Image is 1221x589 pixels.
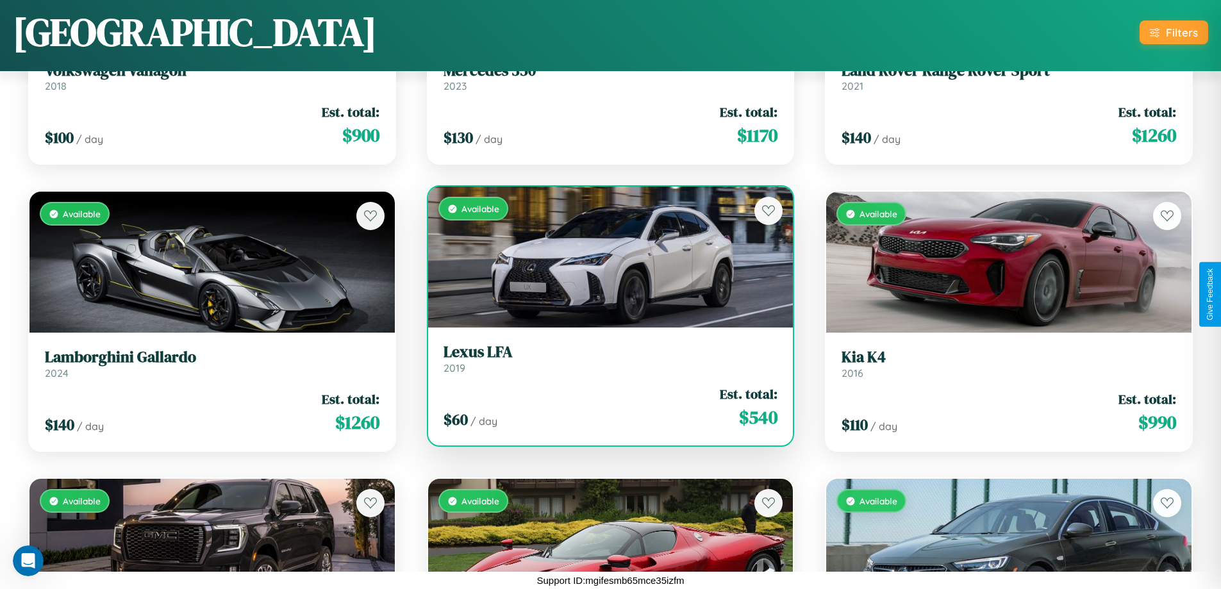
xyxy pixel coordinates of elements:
span: / day [470,415,497,427]
h1: [GEOGRAPHIC_DATA] [13,6,377,58]
a: Volkswagen Vanagon2018 [45,62,379,93]
a: Land Rover Range Rover Sport2021 [842,62,1176,93]
span: $ 110 [842,414,868,435]
span: Available [63,208,101,219]
span: $ 990 [1138,410,1176,435]
span: $ 540 [739,404,777,430]
h3: Lexus LFA [444,343,778,361]
span: $ 140 [45,414,74,435]
span: 2021 [842,79,863,92]
span: Available [63,495,101,506]
span: / day [874,133,901,145]
span: / day [476,133,503,145]
a: Mercedes 3502023 [444,62,778,93]
span: 2024 [45,367,69,379]
iframe: Intercom live chat [13,545,44,576]
a: Lamborghini Gallardo2024 [45,348,379,379]
p: Support ID: mgifesmb65mce35izfm [536,572,684,589]
span: $ 100 [45,127,74,148]
a: Kia K42016 [842,348,1176,379]
span: Est. total: [322,103,379,121]
span: 2023 [444,79,467,92]
button: Filters [1140,21,1208,44]
span: / day [77,420,104,433]
h3: Lamborghini Gallardo [45,348,379,367]
span: Available [461,495,499,506]
span: $ 140 [842,127,871,148]
span: Est. total: [1118,390,1176,408]
span: $ 1260 [335,410,379,435]
span: $ 900 [342,122,379,148]
div: Give Feedback [1206,269,1215,320]
span: $ 1260 [1132,122,1176,148]
span: Est. total: [1118,103,1176,121]
h3: Land Rover Range Rover Sport [842,62,1176,80]
span: 2018 [45,79,67,92]
span: / day [76,133,103,145]
span: 2016 [842,367,863,379]
span: / day [870,420,897,433]
span: $ 60 [444,409,468,430]
h3: Kia K4 [842,348,1176,367]
span: Available [860,208,897,219]
div: Filters [1166,26,1198,39]
a: Lexus LFA2019 [444,343,778,374]
span: $ 1170 [737,122,777,148]
span: Available [461,203,499,214]
span: Est. total: [720,103,777,121]
span: 2019 [444,361,465,374]
span: Est. total: [720,385,777,403]
span: $ 130 [444,127,473,148]
span: Available [860,495,897,506]
span: Est. total: [322,390,379,408]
